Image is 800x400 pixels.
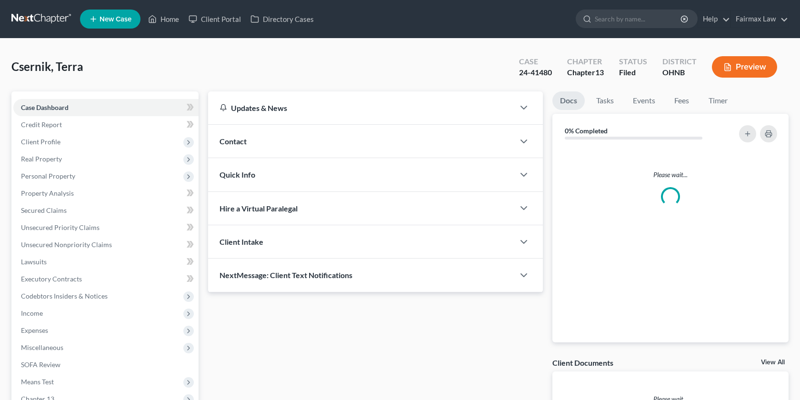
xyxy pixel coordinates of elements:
div: OHNB [662,67,697,78]
div: Client Documents [552,358,613,368]
span: Income [21,309,43,317]
a: Credit Report [13,116,199,133]
span: Codebtors Insiders & Notices [21,292,108,300]
a: Docs [552,91,585,110]
a: Client Portal [184,10,246,28]
span: Expenses [21,326,48,334]
div: Chapter [567,67,604,78]
span: Property Analysis [21,189,74,197]
span: Client Profile [21,138,60,146]
a: View All [761,359,785,366]
span: Means Test [21,378,54,386]
a: Help [698,10,730,28]
span: Client Intake [220,237,263,246]
a: Directory Cases [246,10,319,28]
a: Tasks [589,91,621,110]
span: Secured Claims [21,206,67,214]
a: Fairmax Law [731,10,788,28]
span: Hire a Virtual Paralegal [220,204,298,213]
a: Executory Contracts [13,270,199,288]
span: Personal Property [21,172,75,180]
a: Events [625,91,663,110]
div: Case [519,56,552,67]
span: Case Dashboard [21,103,69,111]
input: Search by name... [595,10,682,28]
a: Case Dashboard [13,99,199,116]
span: Quick Info [220,170,255,179]
div: Updates & News [220,103,503,113]
a: Secured Claims [13,202,199,219]
a: Lawsuits [13,253,199,270]
a: SOFA Review [13,356,199,373]
span: Credit Report [21,120,62,129]
a: Home [143,10,184,28]
a: Unsecured Priority Claims [13,219,199,236]
p: Please wait... [560,170,781,180]
a: Fees [667,91,697,110]
span: New Case [100,16,131,23]
span: Executory Contracts [21,275,82,283]
span: Real Property [21,155,62,163]
div: 24-41480 [519,67,552,78]
span: Miscellaneous [21,343,63,351]
div: District [662,56,697,67]
div: Chapter [567,56,604,67]
span: Lawsuits [21,258,47,266]
span: 13 [595,68,604,77]
span: Contact [220,137,247,146]
a: Unsecured Nonpriority Claims [13,236,199,253]
strong: 0% Completed [565,127,608,135]
span: Unsecured Priority Claims [21,223,100,231]
div: Status [619,56,647,67]
span: NextMessage: Client Text Notifications [220,270,352,280]
div: Filed [619,67,647,78]
button: Preview [712,56,777,78]
span: Csernik, Terra [11,60,83,73]
a: Property Analysis [13,185,199,202]
a: Timer [701,91,735,110]
span: SOFA Review [21,360,60,369]
span: Unsecured Nonpriority Claims [21,240,112,249]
